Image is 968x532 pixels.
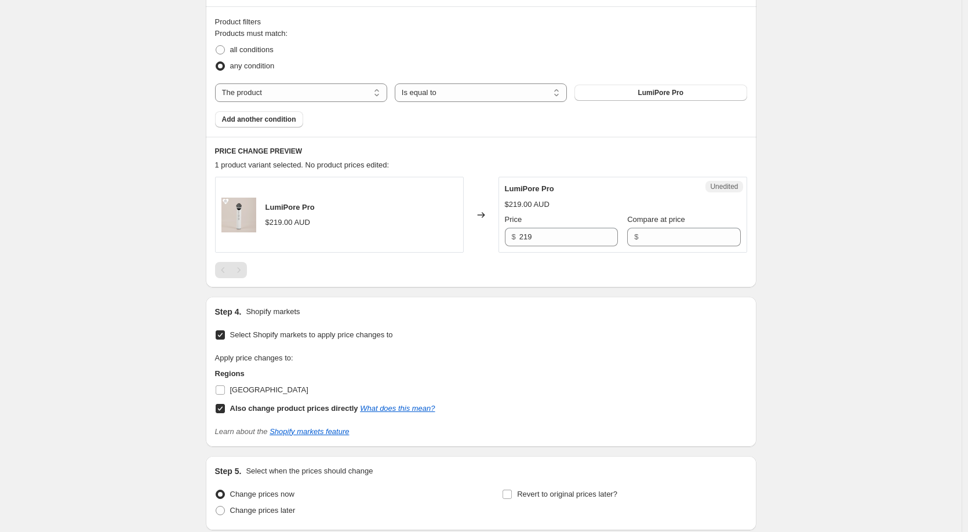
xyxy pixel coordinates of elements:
[230,45,274,54] span: all conditions
[215,465,242,477] h2: Step 5.
[265,218,310,227] span: $219.00 AUD
[710,182,738,191] span: Unedited
[230,385,308,394] span: [GEOGRAPHIC_DATA]
[230,404,358,413] b: Also change product prices directly
[634,232,638,241] span: $
[517,490,617,498] span: Revert to original prices later?
[221,198,256,232] img: Product_Page_Images_1_a5670d21-e548-4131-8a3d-a9a98455ad64_80x.png
[230,490,294,498] span: Change prices now
[270,427,349,436] a: Shopify markets feature
[246,465,373,477] p: Select when the prices should change
[265,203,315,212] span: LumiPore Pro
[230,330,393,339] span: Select Shopify markets to apply price changes to
[215,368,435,380] h3: Regions
[505,200,549,209] span: $219.00 AUD
[215,262,247,278] nav: Pagination
[230,506,296,515] span: Change prices later
[215,306,242,318] h2: Step 4.
[215,147,747,156] h6: PRICE CHANGE PREVIEW
[505,184,554,193] span: LumiPore Pro
[215,29,288,38] span: Products must match:
[215,354,293,362] span: Apply price changes to:
[215,16,747,28] div: Product filters
[512,232,516,241] span: $
[360,404,435,413] a: What does this mean?
[627,215,685,224] span: Compare at price
[230,61,275,70] span: any condition
[215,161,390,169] span: 1 product variant selected. No product prices edited:
[574,85,747,101] button: LumiPore Pro
[215,427,350,436] i: Learn about the
[638,88,683,97] span: LumiPore Pro
[222,115,296,124] span: Add another condition
[246,306,300,318] p: Shopify markets
[505,215,522,224] span: Price
[215,111,303,127] button: Add another condition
